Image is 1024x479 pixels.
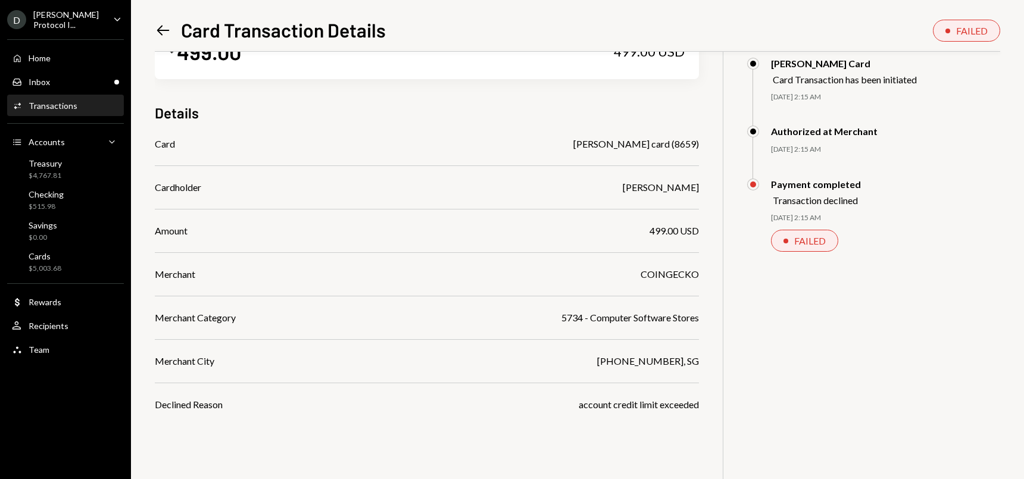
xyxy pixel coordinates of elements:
a: Inbox [7,71,124,92]
div: account credit limit exceeded [579,397,699,412]
div: Declined Reason [155,397,223,412]
div: [PERSON_NAME] Protocol I... [33,10,104,30]
div: [PERSON_NAME] card (8659) [573,137,699,151]
div: Authorized at Merchant [771,126,878,137]
a: Cards$5,003.68 [7,248,124,276]
div: COINGECKO [641,267,699,281]
div: $515.98 [29,202,64,212]
a: Home [7,47,124,68]
div: Transaction declined [773,195,861,206]
a: Treasury$4,767.81 [7,155,124,183]
div: Amount [155,224,188,238]
div: Payment completed [771,179,861,190]
a: Recipients [7,315,124,336]
div: [PERSON_NAME] Card [771,58,917,69]
a: Rewards [7,291,124,312]
div: Checking [29,189,64,199]
div: Treasury [29,158,62,168]
div: Merchant Category [155,311,236,325]
div: Rewards [29,297,61,307]
div: Accounts [29,137,65,147]
a: Savings$0.00 [7,217,124,245]
div: Cards [29,251,61,261]
div: [PERSON_NAME] [623,180,699,195]
div: Recipients [29,321,68,331]
div: $5,003.68 [29,264,61,274]
div: Cardholder [155,180,201,195]
div: $4,767.81 [29,171,62,181]
div: Team [29,345,49,355]
div: 5734 - Computer Software Stores [561,311,699,325]
div: [DATE] 2:15 AM [771,145,1000,155]
div: [DATE] 2:15 AM [771,92,1000,102]
div: Transactions [29,101,77,111]
div: Merchant [155,267,195,281]
a: Team [7,339,124,360]
a: Transactions [7,95,124,116]
div: FAILED [794,235,826,246]
div: Card Transaction has been initiated [773,74,917,85]
div: Card [155,137,175,151]
a: Checking$515.98 [7,186,124,214]
div: 499.00 USD [650,224,699,238]
a: Accounts [7,131,124,152]
div: Home [29,53,51,63]
h1: Card Transaction Details [181,18,386,42]
div: Merchant City [155,354,214,368]
div: [DATE] 2:15 AM [771,213,1000,223]
div: Savings [29,220,57,230]
div: FAILED [956,25,988,36]
div: Inbox [29,77,50,87]
div: $0.00 [29,233,57,243]
h3: Details [155,103,199,123]
div: [PHONE_NUMBER], SG [597,354,699,368]
div: D [7,10,26,29]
